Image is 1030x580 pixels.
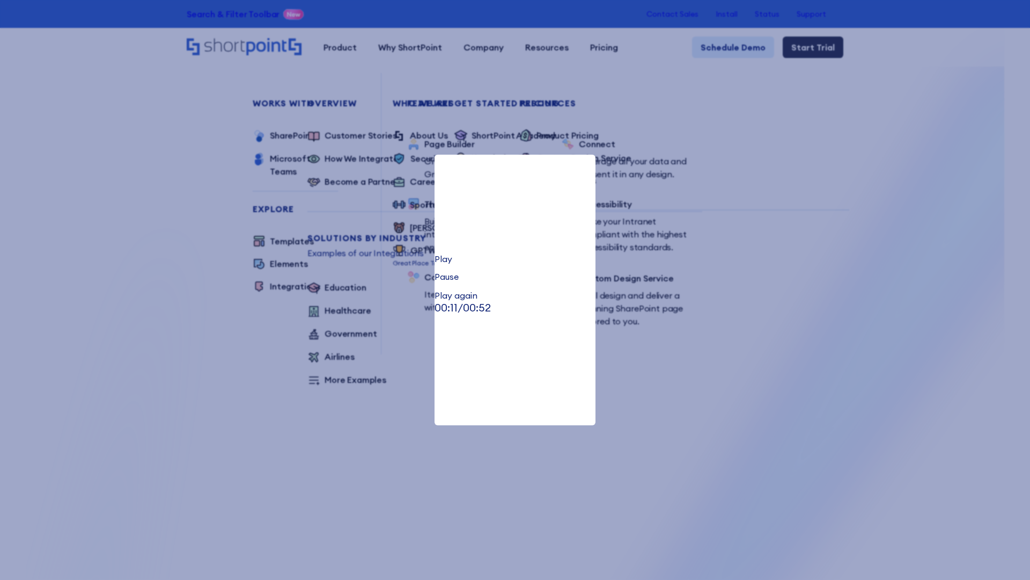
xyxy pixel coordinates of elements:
[435,291,595,300] div: Play again
[435,301,458,314] span: 00:11
[435,155,595,235] video: Your browser does not support the video tag.
[435,272,595,281] div: Pause
[435,255,595,263] div: Play
[463,301,491,314] span: 00:52
[435,300,595,316] p: /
